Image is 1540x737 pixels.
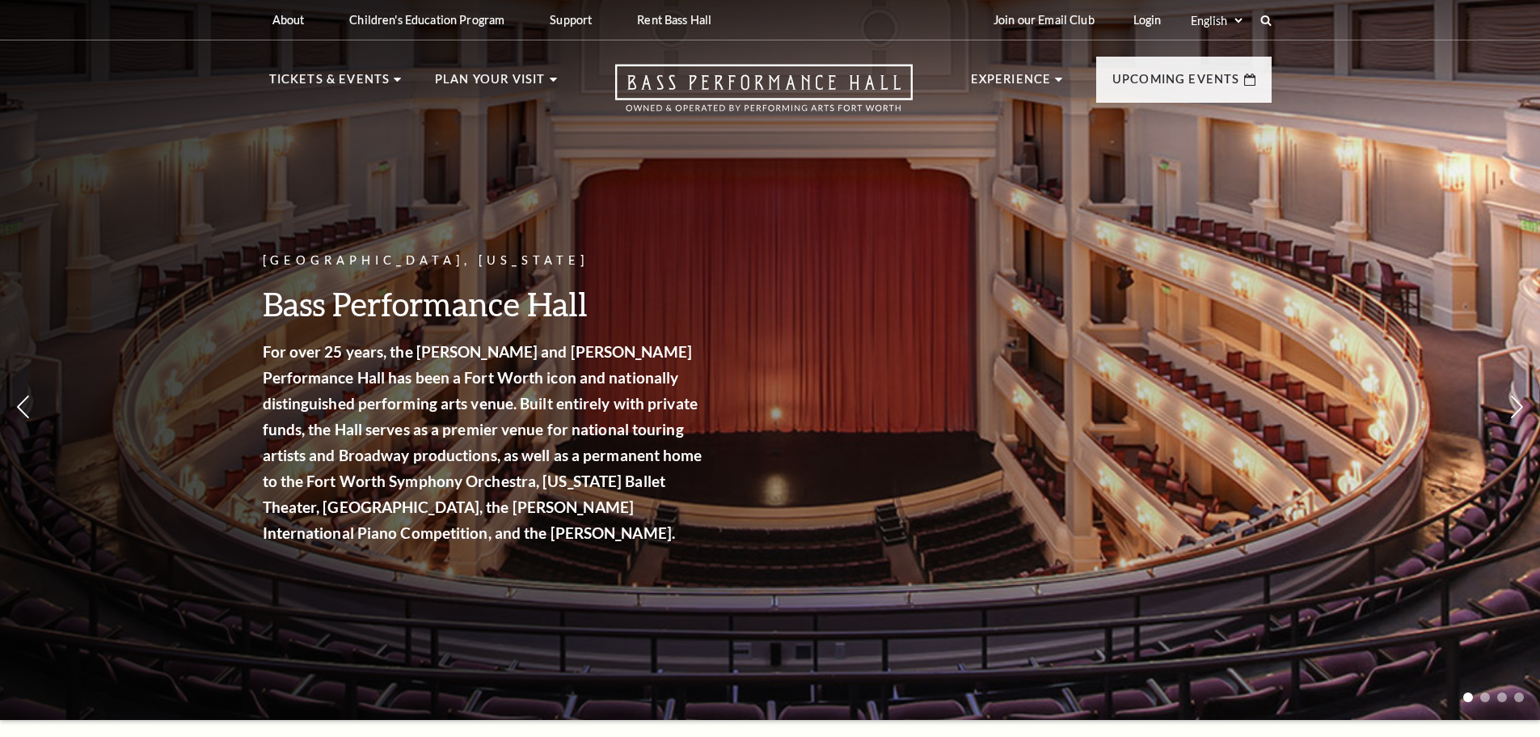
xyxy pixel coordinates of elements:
[263,342,702,542] strong: For over 25 years, the [PERSON_NAME] and [PERSON_NAME] Performance Hall has been a Fort Worth ico...
[349,13,504,27] p: Children's Education Program
[971,70,1052,99] p: Experience
[272,13,305,27] p: About
[1112,70,1240,99] p: Upcoming Events
[263,283,707,324] h3: Bass Performance Hall
[435,70,546,99] p: Plan Your Visit
[263,251,707,271] p: [GEOGRAPHIC_DATA], [US_STATE]
[1188,13,1245,28] select: Select:
[269,70,390,99] p: Tickets & Events
[550,13,592,27] p: Support
[637,13,711,27] p: Rent Bass Hall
